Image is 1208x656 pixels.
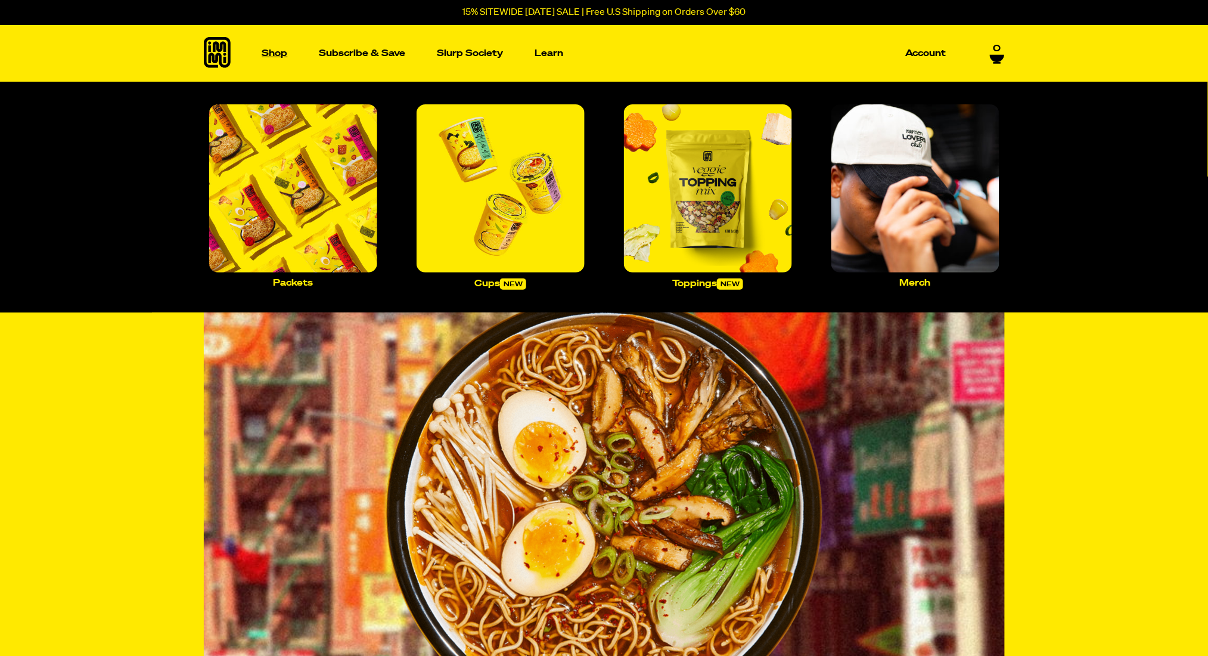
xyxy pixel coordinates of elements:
[417,104,585,273] img: Cups_large.jpg
[831,104,999,273] img: Merch_large.jpg
[273,279,313,287] p: Packets
[990,44,1005,64] a: 0
[319,49,406,58] p: Subscribe & Save
[500,279,526,290] span: new
[827,100,1004,292] a: Merch
[535,49,564,58] p: Learn
[901,44,951,63] a: Account
[315,44,411,63] a: Subscribe & Save
[257,25,293,82] a: Shop
[672,279,743,290] p: Toppings
[209,104,377,273] img: Packets_large.jpg
[412,100,589,295] a: Cupsnew
[624,104,792,273] img: toppings.png
[433,44,508,63] a: Slurp Society
[530,25,569,82] a: Learn
[257,25,951,82] nav: Main navigation
[204,100,382,292] a: Packets
[993,44,1001,54] span: 0
[462,7,746,18] p: 15% SITEWIDE [DATE] SALE | Free U.S Shipping on Orders Over $60
[262,49,288,58] p: Shop
[906,49,946,58] p: Account
[474,279,526,290] p: Cups
[619,100,797,295] a: Toppingsnew
[900,279,931,287] p: Merch
[717,279,743,290] span: new
[437,49,504,58] p: Slurp Society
